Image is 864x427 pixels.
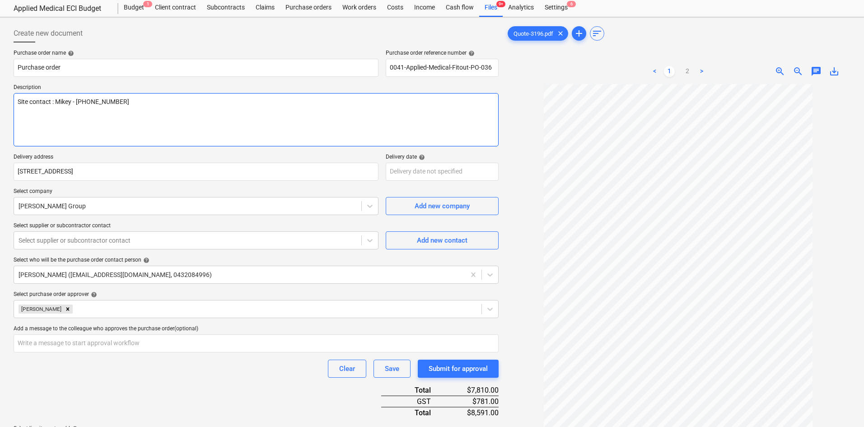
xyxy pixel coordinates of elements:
[14,93,499,146] textarea: Site contact : Mikey - [PHONE_NUMBER]
[14,291,499,298] div: Select purchase order approver
[14,188,378,197] p: Select company
[14,257,499,264] div: Select who will be the purchase order contact person
[811,66,822,77] span: chat
[386,197,499,215] button: Add new company
[339,363,355,375] div: Clear
[682,66,693,77] a: Page 2
[381,396,445,407] div: GST
[19,305,63,314] div: [PERSON_NAME]
[386,154,499,161] div: Delivery date
[574,28,584,39] span: add
[89,291,97,298] span: help
[66,50,74,56] span: help
[415,200,470,212] div: Add new company
[14,325,499,333] div: Add a message to the colleague who approves the purchase order (optional)
[386,59,499,77] input: Order number
[829,66,840,77] span: save_alt
[445,407,499,418] div: $8,591.00
[385,363,399,375] div: Save
[141,257,149,263] span: help
[14,163,378,181] input: Delivery address
[418,360,499,378] button: Submit for approval
[14,4,107,14] div: Applied Medical ECI Budget
[467,50,475,56] span: help
[417,235,467,246] div: Add new contact
[14,154,378,163] p: Delivery address
[386,231,499,249] button: Add new contact
[386,50,499,57] div: Purchase order reference number
[14,59,378,77] input: Document name
[649,66,660,77] a: Previous page
[374,360,411,378] button: Save
[775,66,785,77] span: zoom_in
[445,385,499,396] div: $7,810.00
[696,66,707,77] a: Next page
[567,1,576,7] span: 6
[63,305,73,314] div: Remove Rowan MacDonald
[555,28,566,39] span: clear
[14,84,499,93] p: Description
[445,396,499,407] div: $781.00
[143,1,152,7] span: 1
[417,154,425,160] span: help
[381,385,445,396] div: Total
[14,222,378,231] p: Select supplier or subcontractor contact
[14,50,378,57] div: Purchase order name
[793,66,803,77] span: zoom_out
[592,28,602,39] span: sort
[496,1,505,7] span: 9+
[14,334,499,352] input: Write a message to start approval workflow
[386,163,499,181] input: Delivery date not specified
[14,28,83,39] span: Create new document
[508,26,568,41] div: Quote-3196.pdf
[328,360,366,378] button: Clear
[664,66,675,77] a: Page 1 is your current page
[508,30,559,37] span: Quote-3196.pdf
[429,363,488,375] div: Submit for approval
[381,407,445,418] div: Total
[819,384,864,427] iframe: Chat Widget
